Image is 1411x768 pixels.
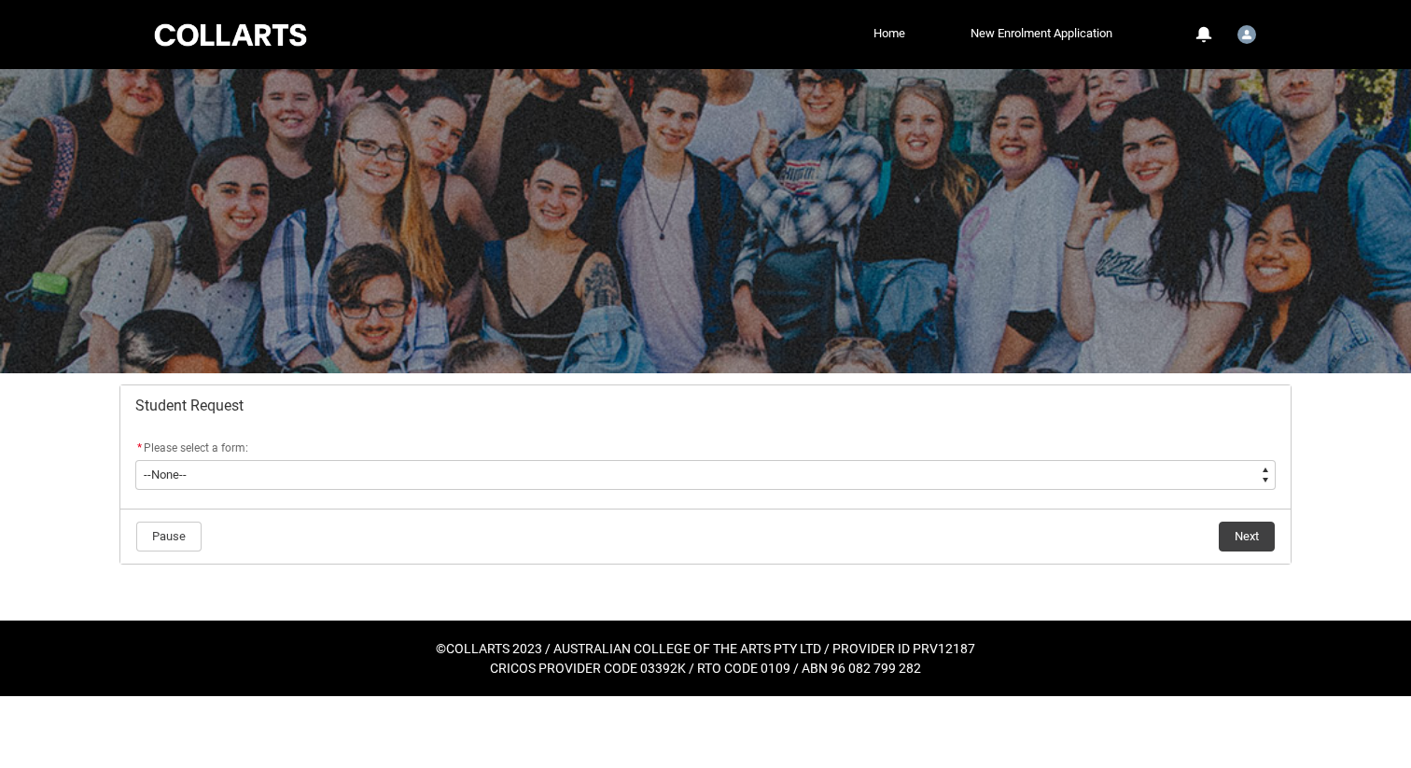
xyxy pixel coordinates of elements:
[135,397,244,415] span: Student Request
[119,384,1292,565] article: Redu_Student_Request flow
[869,20,910,48] a: Home
[144,441,248,454] span: Please select a form:
[136,522,202,552] button: Pause
[137,441,142,454] abbr: required
[1219,522,1275,552] button: Next
[1237,25,1256,44] img: Student.tdatwyl.20253315
[966,20,1117,48] a: New Enrolment Application
[1233,18,1261,48] button: User Profile Student.tdatwyl.20253315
